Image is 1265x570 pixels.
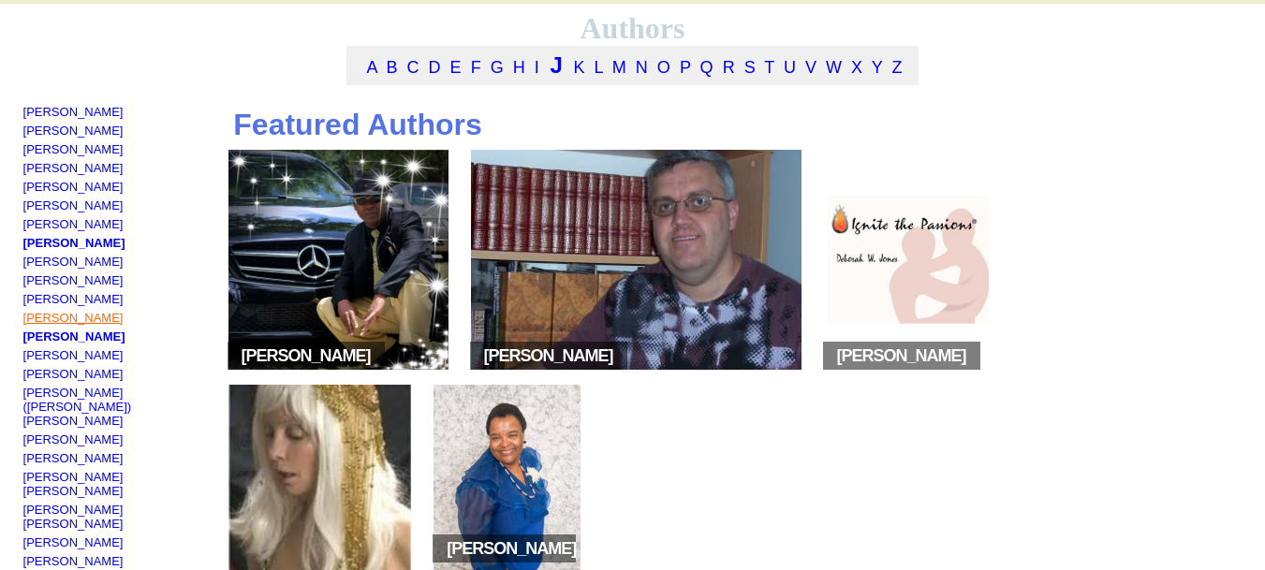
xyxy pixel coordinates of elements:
[826,58,842,77] a: W
[23,470,124,498] a: [PERSON_NAME] [PERSON_NAME]
[23,138,28,142] img: shim.gif
[23,531,28,535] img: shim.gif
[513,58,525,77] a: H
[892,58,903,77] a: Z
[23,119,28,124] img: shim.gif
[367,58,377,77] a: A
[23,465,28,470] img: shim.gif
[23,180,124,194] a: [PERSON_NAME]
[744,58,756,77] a: S
[471,58,481,77] a: F
[23,255,124,269] a: [PERSON_NAME]
[851,58,862,77] a: X
[636,58,648,77] a: N
[23,273,124,287] a: [PERSON_NAME]
[535,58,539,77] a: I
[23,348,124,362] a: [PERSON_NAME]
[23,175,28,180] img: shim.gif
[371,352,380,361] img: space
[580,11,684,45] font: Authors
[23,306,28,311] img: shim.gif
[23,287,28,292] img: shim.gif
[233,108,482,141] b: Featured Authors
[23,212,28,217] img: shim.gif
[429,58,441,77] a: D
[23,142,124,156] a: [PERSON_NAME]
[222,361,455,375] a: space[PERSON_NAME]space
[23,325,28,329] img: shim.gif
[23,311,124,325] a: [PERSON_NAME]
[23,124,124,138] a: [PERSON_NAME]
[872,58,883,77] a: Y
[612,58,626,77] a: M
[966,352,976,361] img: space
[23,231,28,236] img: shim.gif
[407,58,419,77] a: C
[594,58,602,77] a: L
[23,503,124,531] a: [PERSON_NAME] [PERSON_NAME]
[550,52,562,78] a: J
[23,554,124,568] a: [PERSON_NAME]
[23,367,124,381] a: [PERSON_NAME]
[23,292,124,306] a: [PERSON_NAME]
[23,269,28,273] img: shim.gif
[450,58,462,77] a: E
[23,329,125,343] a: [PERSON_NAME]
[23,194,28,198] img: shim.gif
[23,549,28,554] img: shim.gif
[573,58,584,77] a: K
[23,428,28,432] img: shim.gif
[828,352,837,361] img: space
[700,58,713,77] a: Q
[23,381,28,386] img: shim.gif
[823,342,980,370] span: [PERSON_NAME]
[387,58,398,77] a: B
[23,105,124,119] a: [PERSON_NAME]
[805,58,816,77] a: V
[23,432,124,446] a: [PERSON_NAME]
[470,342,627,370] span: [PERSON_NAME]
[437,545,447,554] img: space
[23,198,124,212] a: [PERSON_NAME]
[784,58,796,77] a: U
[657,58,670,77] a: O
[23,446,28,451] img: shim.gif
[228,342,385,370] span: [PERSON_NAME]
[23,250,28,255] img: shim.gif
[232,352,242,361] img: space
[23,362,28,367] img: shim.gif
[764,58,774,77] a: T
[491,58,504,77] a: G
[613,352,623,361] img: space
[23,156,28,161] img: shim.gif
[475,352,484,361] img: space
[23,236,125,250] a: [PERSON_NAME]
[23,343,28,348] img: shim.gif
[464,361,808,375] a: space[PERSON_NAME]space
[817,361,1001,375] a: space[PERSON_NAME]space
[723,58,735,77] a: R
[23,386,132,428] a: [PERSON_NAME] ([PERSON_NAME]) [PERSON_NAME]
[23,498,28,503] img: shim.gif
[680,58,691,77] a: P
[23,451,124,465] a: [PERSON_NAME]
[23,161,124,175] a: [PERSON_NAME]
[23,535,124,549] a: [PERSON_NAME]
[23,217,124,231] a: [PERSON_NAME]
